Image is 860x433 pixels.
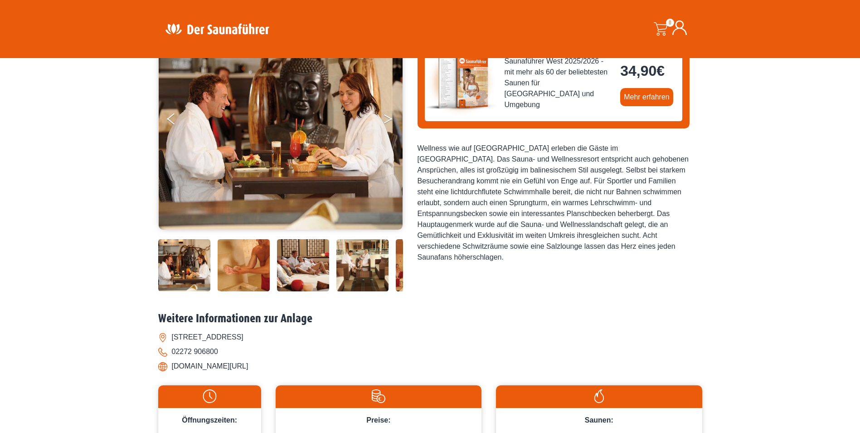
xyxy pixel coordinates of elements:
[182,416,237,424] span: Öffnungszeiten:
[158,330,702,344] li: [STREET_ADDRESS]
[656,63,665,79] span: €
[500,389,697,403] img: Flamme-weiss.svg
[167,109,190,132] button: Previous
[620,63,665,79] bdi: 34,90
[425,45,497,118] img: der-saunafuehrer-2025-west.jpg
[620,88,673,106] a: Mehr erfahren
[280,389,477,403] img: Preise-weiss.svg
[505,56,613,110] span: Saunaführer West 2025/2026 - mit mehr als 60 der beliebtesten Saunen für [GEOGRAPHIC_DATA] und Um...
[158,344,702,359] li: 02272 906800
[585,416,613,424] span: Saunen:
[383,109,406,132] button: Next
[158,312,702,326] h2: Weitere Informationen zur Anlage
[666,19,674,27] span: 0
[163,389,257,403] img: Uhr-weiss.svg
[418,143,690,263] div: Wellness wie auf [GEOGRAPHIC_DATA] erleben die Gäste im [GEOGRAPHIC_DATA]. Das Sauna- und Wellnes...
[366,416,390,424] span: Preise:
[158,359,702,374] li: [DOMAIN_NAME][URL]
